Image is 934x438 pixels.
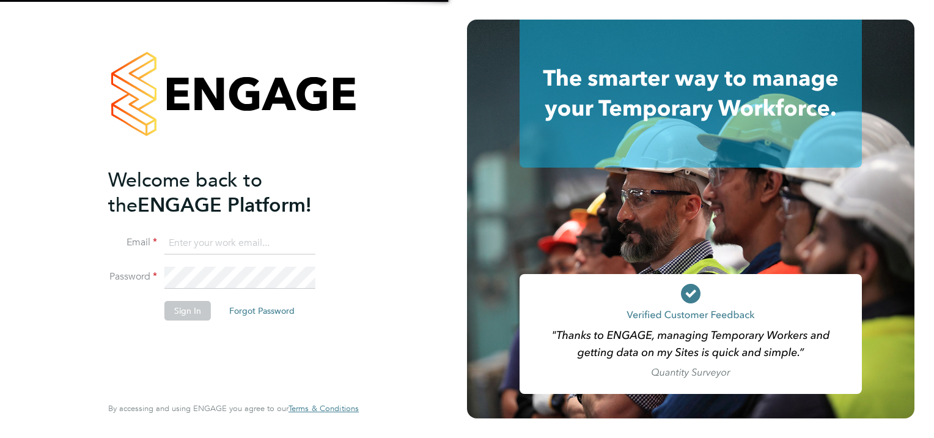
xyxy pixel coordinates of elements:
label: Password [108,270,157,283]
button: Sign In [164,301,211,321]
h2: ENGAGE Platform! [108,168,347,218]
input: Enter your work email... [164,232,315,254]
span: Welcome back to the [108,168,262,217]
span: By accessing and using ENGAGE you agree to our [108,403,359,414]
button: Forgot Password [219,301,304,321]
label: Email [108,236,157,249]
a: Terms & Conditions [289,404,359,414]
span: Terms & Conditions [289,403,359,414]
